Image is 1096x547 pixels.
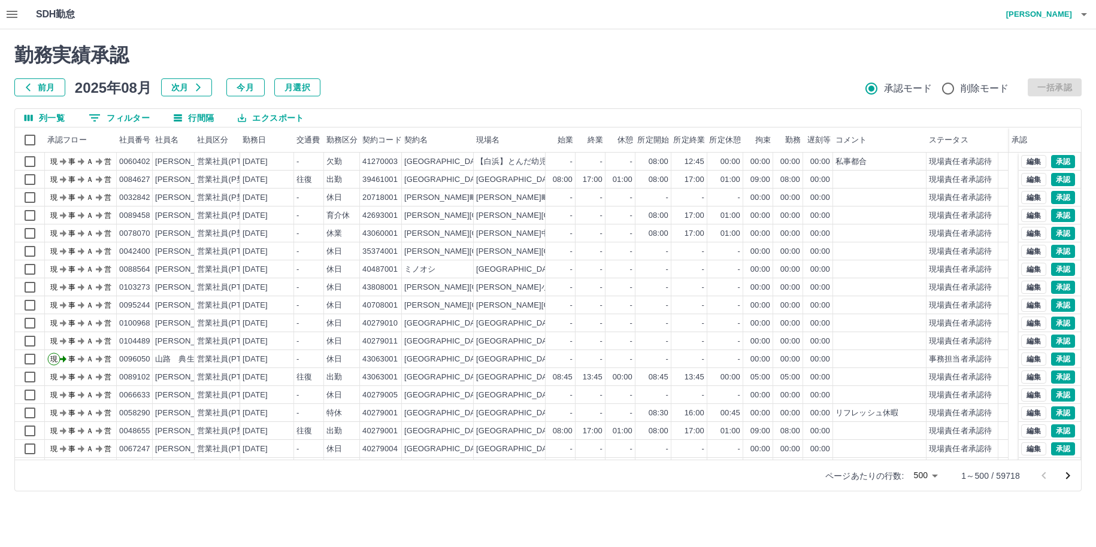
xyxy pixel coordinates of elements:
text: 営 [104,283,111,291]
div: 00:00 [750,228,770,239]
div: 所定終業 [673,127,705,153]
button: エクスポート [228,109,313,127]
div: [GEOGRAPHIC_DATA] [404,174,487,186]
div: 08:00 [553,174,573,186]
div: [PERSON_NAME] [155,228,220,239]
div: - [296,246,299,257]
div: - [738,246,740,257]
div: 所定開始 [637,127,669,153]
button: 承認 [1051,335,1075,348]
div: 0060402 [119,156,150,168]
div: [PERSON_NAME] [155,264,220,275]
div: 現場責任者承認待 [929,282,992,293]
div: 40708001 [362,300,398,311]
text: 営 [104,229,111,238]
text: 現 [50,211,57,220]
div: 01:00 [720,174,740,186]
button: 編集 [1021,370,1046,384]
div: - [296,228,299,239]
div: 00:00 [810,246,830,257]
div: 43060001 [362,228,398,239]
div: [PERSON_NAME][GEOGRAPHIC_DATA] [404,300,552,311]
div: - [738,192,740,203]
div: - [702,282,704,293]
div: 現場責任者承認待 [929,174,992,186]
div: - [702,192,704,203]
div: 所定終業 [671,127,707,153]
div: 育介休 [326,210,350,221]
div: [DATE] [243,282,268,293]
div: 現場責任者承認待 [929,228,992,239]
div: - [666,264,668,275]
button: 前月 [14,78,65,96]
div: 出勤 [326,174,342,186]
button: 編集 [1021,191,1046,204]
div: 始業 [558,127,573,153]
button: 編集 [1021,173,1046,186]
div: [PERSON_NAME]町 [404,192,477,203]
text: Ａ [86,301,93,309]
div: 所定休憩 [707,127,743,153]
div: [GEOGRAPHIC_DATA] [404,156,487,168]
button: 編集 [1021,335,1046,348]
span: 削除モード [961,81,1009,96]
div: 社員名 [155,127,178,153]
div: - [296,300,299,311]
div: 0032842 [119,192,150,203]
div: 43808001 [362,282,398,293]
div: 私事都合 [835,156,867,168]
button: 承認 [1051,352,1075,366]
text: 現 [50,301,57,309]
div: 現場責任者承認待 [929,210,992,221]
div: [PERSON_NAME] [155,156,220,168]
button: 編集 [1021,227,1046,240]
div: 00:00 [750,300,770,311]
div: [DATE] [243,300,268,311]
div: 現場責任者承認待 [929,264,992,275]
div: [PERSON_NAME][GEOGRAPHIC_DATA]立王子小学校 [476,210,671,221]
div: - [570,246,573,257]
div: 40487001 [362,264,398,275]
text: 現 [50,157,57,166]
div: - [738,300,740,311]
div: - [630,300,632,311]
div: - [570,264,573,275]
button: 編集 [1021,299,1046,312]
text: Ａ [86,157,93,166]
div: - [702,264,704,275]
div: 現場名 [476,127,499,153]
div: [PERSON_NAME] [155,282,220,293]
div: 現場責任者承認待 [929,192,992,203]
button: 次月 [161,78,212,96]
div: 勤務 [773,127,803,153]
button: 承認 [1051,388,1075,402]
text: 現 [50,193,57,202]
div: [DATE] [243,156,268,168]
div: 00:00 [780,300,800,311]
div: 01:00 [720,228,740,239]
div: 17:00 [685,174,704,186]
div: 休業 [326,228,342,239]
div: 承認フロー [45,127,117,153]
div: - [570,282,573,293]
div: 00:00 [750,156,770,168]
div: - [296,210,299,221]
div: [DATE] [243,264,268,275]
div: 42693001 [362,210,398,221]
text: 現 [50,283,57,291]
div: 00:00 [780,156,800,168]
div: 勤務日 [243,127,266,153]
div: 0088564 [119,264,150,275]
div: - [666,192,668,203]
button: 編集 [1021,263,1046,276]
div: - [702,300,704,311]
text: 現 [50,265,57,273]
div: - [630,246,632,257]
div: [PERSON_NAME] [155,174,220,186]
text: 営 [104,247,111,256]
button: 承認 [1051,370,1075,384]
div: 社員名 [153,127,195,153]
div: - [630,210,632,221]
div: 契約コード [360,127,402,153]
div: 始業 [546,127,576,153]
